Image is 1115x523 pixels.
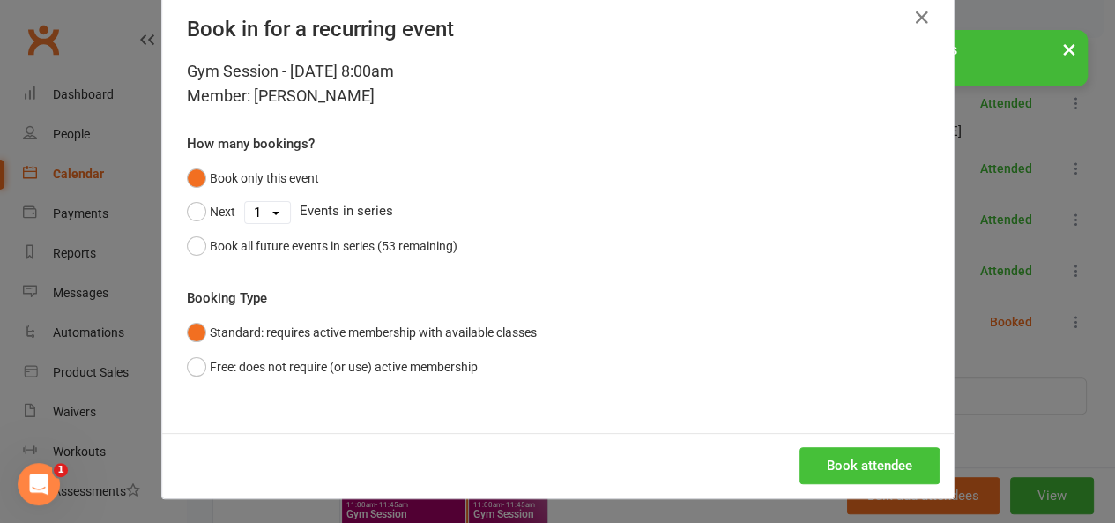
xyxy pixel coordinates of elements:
button: Standard: requires active membership with available classes [187,316,537,349]
h4: Book in for a recurring event [187,17,929,41]
label: Booking Type [187,288,267,309]
button: Book all future events in series (53 remaining) [187,229,457,263]
button: Free: does not require (or use) active membership [187,350,478,384]
div: Events in series [187,195,929,228]
span: 1 [54,463,68,477]
label: How many bookings? [187,133,315,154]
button: Book only this event [187,161,319,195]
div: Book all future events in series (53 remaining) [210,236,457,256]
button: Book attendee [799,447,940,484]
button: Next [187,195,235,228]
button: Close [908,4,936,32]
iframe: Intercom live chat [18,463,60,505]
div: Gym Session - [DATE] 8:00am Member: [PERSON_NAME] [187,59,929,108]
